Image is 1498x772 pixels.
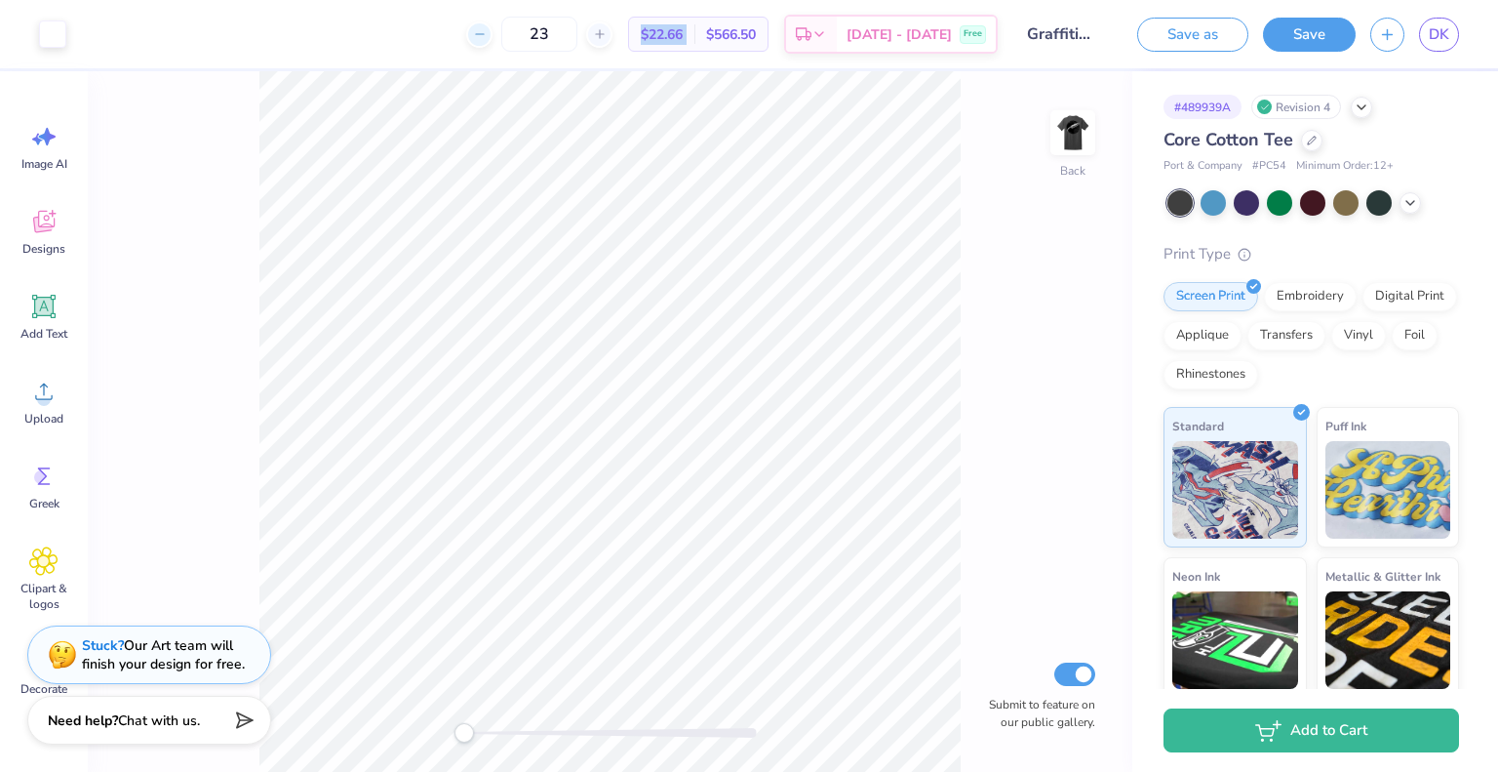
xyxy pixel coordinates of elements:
span: Standard [1172,416,1224,436]
input: – – [501,17,577,52]
input: Untitled Design [1012,15,1108,54]
button: Save as [1137,18,1248,52]
span: $566.50 [706,24,756,45]
span: DK [1429,23,1449,46]
span: Designs [22,241,65,257]
span: Core Cotton Tee [1163,128,1293,151]
span: Decorate [20,681,67,697]
strong: Stuck? [82,636,124,655]
span: Clipart & logos [12,581,76,612]
div: Rhinestones [1163,360,1258,389]
img: Puff Ink [1325,441,1451,539]
div: Accessibility label [454,723,474,743]
div: Screen Print [1163,282,1258,311]
div: Digital Print [1362,282,1457,311]
span: Free [964,27,982,41]
span: Puff Ink [1325,416,1366,436]
span: # PC54 [1252,158,1286,175]
button: Save [1263,18,1356,52]
div: Back [1060,162,1085,180]
span: Upload [24,411,63,427]
span: Metallic & Glitter Ink [1325,566,1440,587]
div: Applique [1163,321,1242,350]
div: Revision 4 [1251,95,1341,119]
strong: Need help? [48,711,118,730]
div: Transfers [1247,321,1325,350]
span: Neon Ink [1172,566,1220,587]
span: Minimum Order: 12 + [1296,158,1394,175]
img: Standard [1172,441,1298,539]
div: Embroidery [1264,282,1357,311]
a: DK [1419,18,1459,52]
button: Add to Cart [1163,709,1459,752]
span: $22.66 [641,24,683,45]
span: Port & Company [1163,158,1242,175]
div: Foil [1392,321,1438,350]
div: Vinyl [1331,321,1386,350]
span: Chat with us. [118,711,200,730]
span: Add Text [20,326,67,342]
img: Metallic & Glitter Ink [1325,591,1451,689]
span: [DATE] - [DATE] [847,24,952,45]
span: Image AI [21,156,67,172]
div: # 489939A [1163,95,1242,119]
label: Submit to feature on our public gallery. [978,696,1095,731]
span: Greek [29,496,59,511]
img: Neon Ink [1172,591,1298,689]
div: Our Art team will finish your design for free. [82,636,245,673]
img: Back [1053,113,1092,152]
div: Print Type [1163,243,1459,265]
